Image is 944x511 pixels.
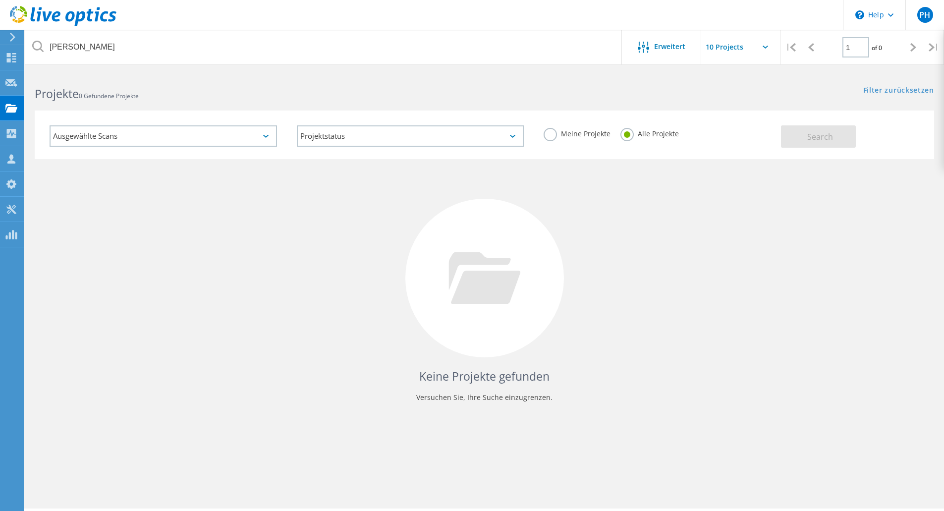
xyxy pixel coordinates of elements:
div: | [924,30,944,65]
span: of 0 [872,44,882,52]
input: Projekte nach Namen, Verantwortlichem, ID, Unternehmen usw. suchen [25,30,622,64]
b: Projekte [35,86,79,102]
label: Alle Projekte [620,128,679,137]
span: 0 Gefundene Projekte [79,92,139,100]
div: Projektstatus [297,125,524,147]
p: Versuchen Sie, Ihre Suche einzugrenzen. [45,390,924,405]
button: Search [781,125,856,148]
span: Erweitert [654,43,685,50]
span: Search [807,131,833,142]
label: Meine Projekte [544,128,611,137]
a: Filter zurücksetzen [863,87,934,95]
div: | [780,30,801,65]
svg: \n [855,10,864,19]
h4: Keine Projekte gefunden [45,368,924,385]
span: PH [919,11,930,19]
div: Ausgewählte Scans [50,125,277,147]
a: Live Optics Dashboard [10,21,116,28]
